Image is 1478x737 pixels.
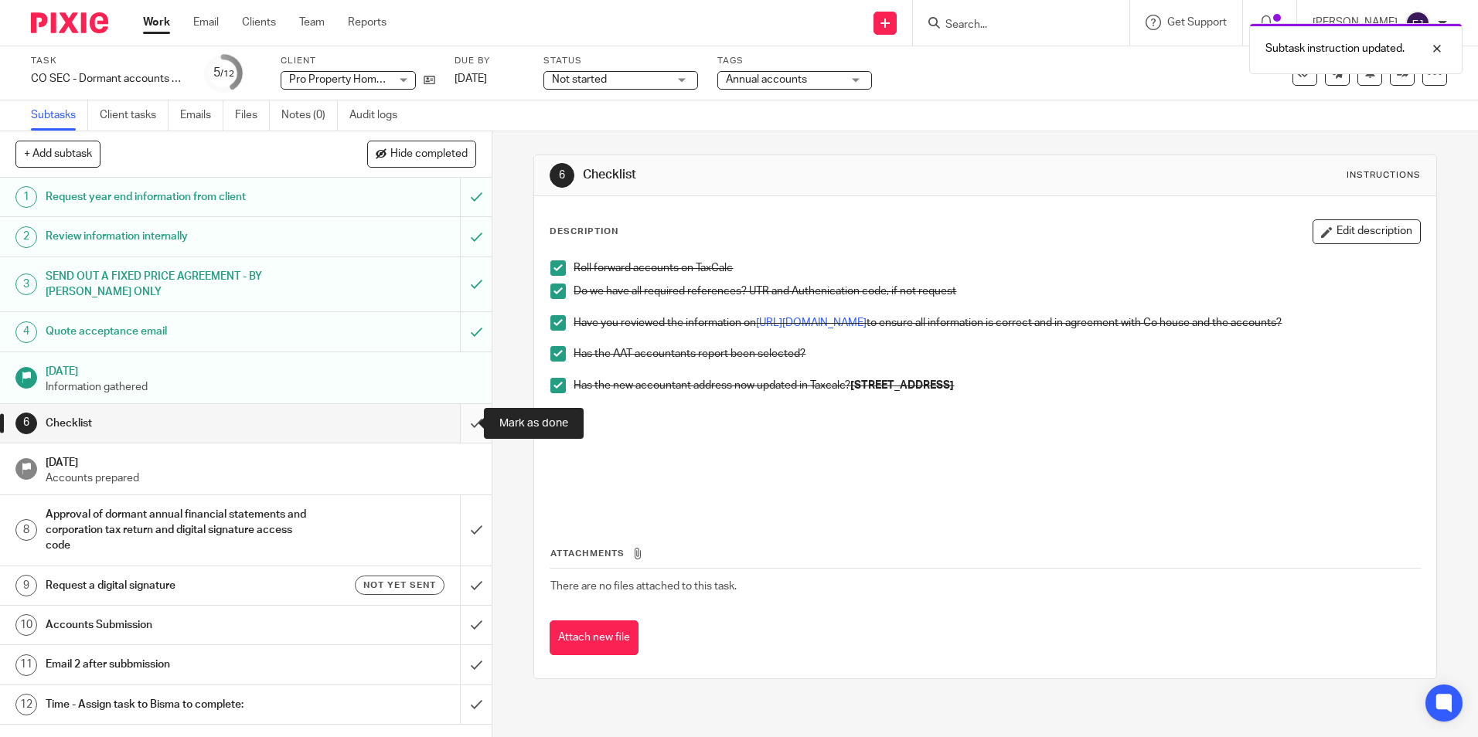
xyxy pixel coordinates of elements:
[15,519,37,541] div: 8
[574,346,1419,362] p: Has the AAT accountants report been selected?
[583,167,1018,183] h1: Checklist
[46,613,312,637] h1: Accounts Submission
[1405,11,1430,36] img: svg%3E
[15,413,37,434] div: 6
[100,100,169,131] a: Client tasks
[299,15,325,30] a: Team
[281,55,435,67] label: Client
[717,55,872,67] label: Tags
[363,579,436,592] span: Not yet sent
[574,260,1419,276] p: Roll forward accounts on TaxCalc
[193,15,219,30] a: Email
[281,100,338,131] a: Notes (0)
[46,320,312,343] h1: Quote acceptance email
[550,581,737,592] span: There are no files attached to this task.
[46,360,477,379] h1: [DATE]
[31,55,186,67] label: Task
[46,265,312,304] h1: SEND OUT A FIXED PRICE AGREEMENT - BY [PERSON_NAME] ONLY
[1265,41,1405,56] p: Subtask instruction updated.
[46,693,312,716] h1: Time - Assign task to Bisma to complete:
[143,15,170,30] a: Work
[46,412,312,435] h1: Checklist
[46,653,312,676] h1: Email 2 after subbmission
[46,225,312,248] h1: Review information internally
[15,186,37,208] div: 1
[349,100,409,131] a: Audit logs
[180,100,223,131] a: Emails
[31,100,88,131] a: Subtasks
[850,380,954,391] strong: [STREET_ADDRESS]
[46,574,312,597] h1: Request a digital signature
[15,273,37,295] div: 3
[455,73,487,84] span: [DATE]
[756,318,867,328] a: [URL][DOMAIN_NAME]
[455,55,524,67] label: Due by
[213,64,234,82] div: 5
[543,55,698,67] label: Status
[15,141,100,167] button: + Add subtask
[550,163,574,188] div: 6
[1313,219,1421,244] button: Edit description
[15,614,37,636] div: 10
[31,12,108,33] img: Pixie
[15,694,37,715] div: 12
[242,15,276,30] a: Clients
[348,15,387,30] a: Reports
[550,620,639,655] button: Attach new file
[574,284,1419,299] p: Do we have all required references? UTR and Authenication code, if not request
[46,379,477,395] p: Information gathered
[574,315,1419,331] p: Have you reviewed the information on to ensure all information is correct and in agreement with C...
[726,74,807,85] span: Annual accounts
[46,470,477,486] p: Accounts prepared
[46,185,312,209] h1: Request year end information from client
[552,74,607,85] span: Not started
[15,321,37,343] div: 4
[15,575,37,596] div: 9
[289,74,427,85] span: Pro Property Homes Limited
[31,71,186,87] div: CO SEC - Dormant accounts and CT600 return (limited companies) - Updated with signature
[15,226,37,248] div: 2
[235,100,270,131] a: Files
[15,654,37,676] div: 11
[390,148,468,161] span: Hide completed
[367,141,476,167] button: Hide completed
[1347,169,1421,182] div: Instructions
[550,549,625,558] span: Attachments
[46,451,477,470] h1: [DATE]
[574,378,1419,393] p: Has the new accountant address now updated in Taxcalc?
[220,70,234,78] small: /12
[550,226,618,238] p: Description
[46,503,312,558] h1: Approval of dormant annual financial statements and corporation tax return and digital signature ...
